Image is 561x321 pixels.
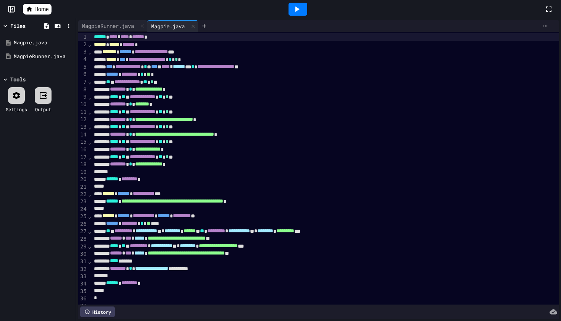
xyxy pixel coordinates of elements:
[88,49,92,55] span: Fold line
[78,176,88,183] div: 20
[147,22,189,30] div: Magpie.java
[78,280,88,288] div: 34
[78,161,88,169] div: 18
[88,139,92,145] span: Fold line
[78,116,88,123] div: 12
[78,235,88,243] div: 28
[88,94,92,100] span: Fold line
[78,258,88,266] div: 31
[78,154,88,161] div: 17
[88,229,92,235] span: Fold line
[78,295,88,302] div: 36
[88,154,92,160] span: Fold line
[78,250,88,258] div: 30
[78,48,88,56] div: 3
[78,198,88,206] div: 23
[88,79,92,85] span: Fold line
[88,258,92,264] span: Fold line
[10,75,26,83] div: Tools
[78,109,88,116] div: 11
[78,228,88,235] div: 27
[78,131,88,139] div: 14
[78,146,88,154] div: 16
[78,206,88,213] div: 24
[78,101,88,109] div: 10
[78,41,88,49] div: 2
[80,306,115,317] div: History
[10,22,26,30] div: Files
[35,106,51,113] div: Output
[34,5,48,13] span: Home
[78,123,88,131] div: 13
[78,288,88,295] div: 35
[14,39,73,47] div: Magpie.java
[78,169,88,176] div: 19
[78,93,88,101] div: 9
[78,213,88,220] div: 25
[88,213,92,219] span: Fold line
[78,22,138,30] div: MagpieRunner.java
[6,106,27,113] div: Settings
[88,109,92,115] span: Fold line
[78,63,88,71] div: 5
[88,191,92,197] span: Fold line
[88,243,92,250] span: Fold line
[78,56,88,63] div: 4
[78,86,88,94] div: 8
[78,191,88,198] div: 22
[14,53,73,60] div: MagpieRunner.java
[78,71,88,78] div: 6
[147,20,198,32] div: Magpie.java
[78,302,88,310] div: 37
[78,243,88,251] div: 29
[78,20,147,32] div: MagpieRunner.java
[78,183,88,191] div: 21
[88,124,92,130] span: Fold line
[78,138,88,146] div: 15
[78,266,88,273] div: 32
[78,33,88,41] div: 1
[78,273,88,280] div: 33
[78,78,88,86] div: 7
[78,220,88,228] div: 26
[23,4,52,15] a: Home
[88,41,92,47] span: Fold line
